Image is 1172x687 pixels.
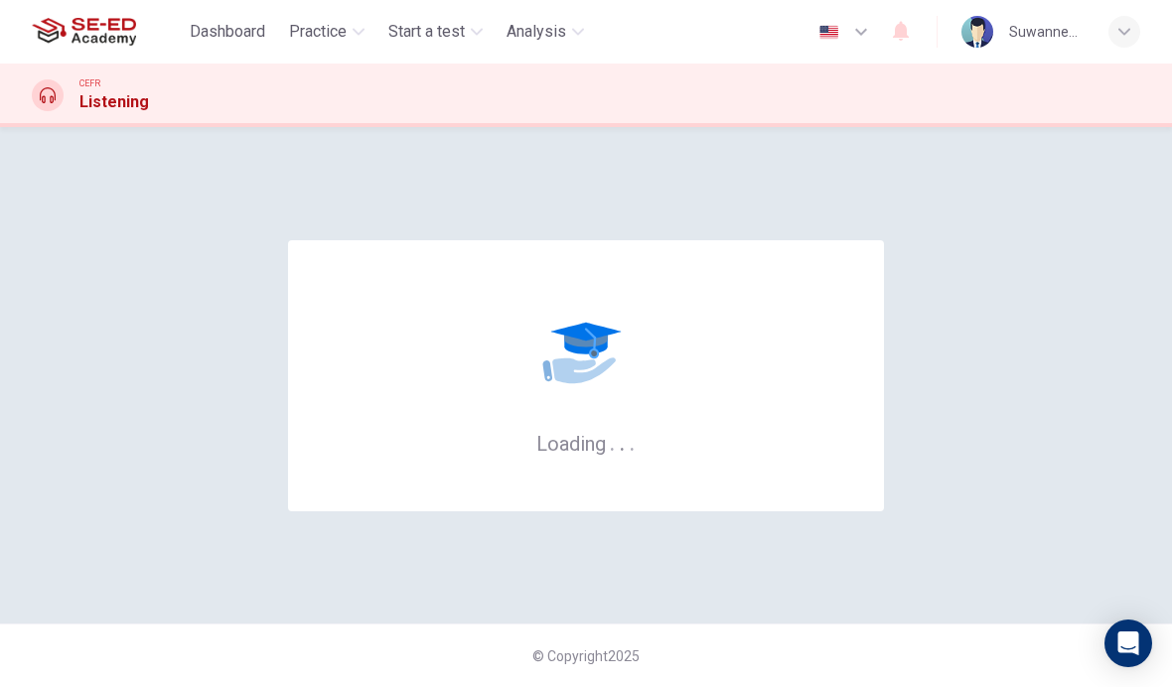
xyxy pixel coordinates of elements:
[190,20,265,44] span: Dashboard
[816,25,841,40] img: en
[1104,619,1152,667] div: Open Intercom Messenger
[619,425,626,458] h6: .
[289,20,347,44] span: Practice
[1009,20,1085,44] div: Suwannee Panalaicheewin
[79,90,149,114] h1: Listening
[536,430,636,456] h6: Loading
[281,14,372,50] button: Practice
[532,648,640,664] span: © Copyright 2025
[629,425,636,458] h6: .
[380,14,491,50] button: Start a test
[32,12,182,52] a: SE-ED Academy logo
[609,425,616,458] h6: .
[961,16,993,48] img: Profile picture
[499,14,592,50] button: Analysis
[388,20,465,44] span: Start a test
[507,20,566,44] span: Analysis
[32,12,136,52] img: SE-ED Academy logo
[182,14,273,50] button: Dashboard
[79,76,100,90] span: CEFR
